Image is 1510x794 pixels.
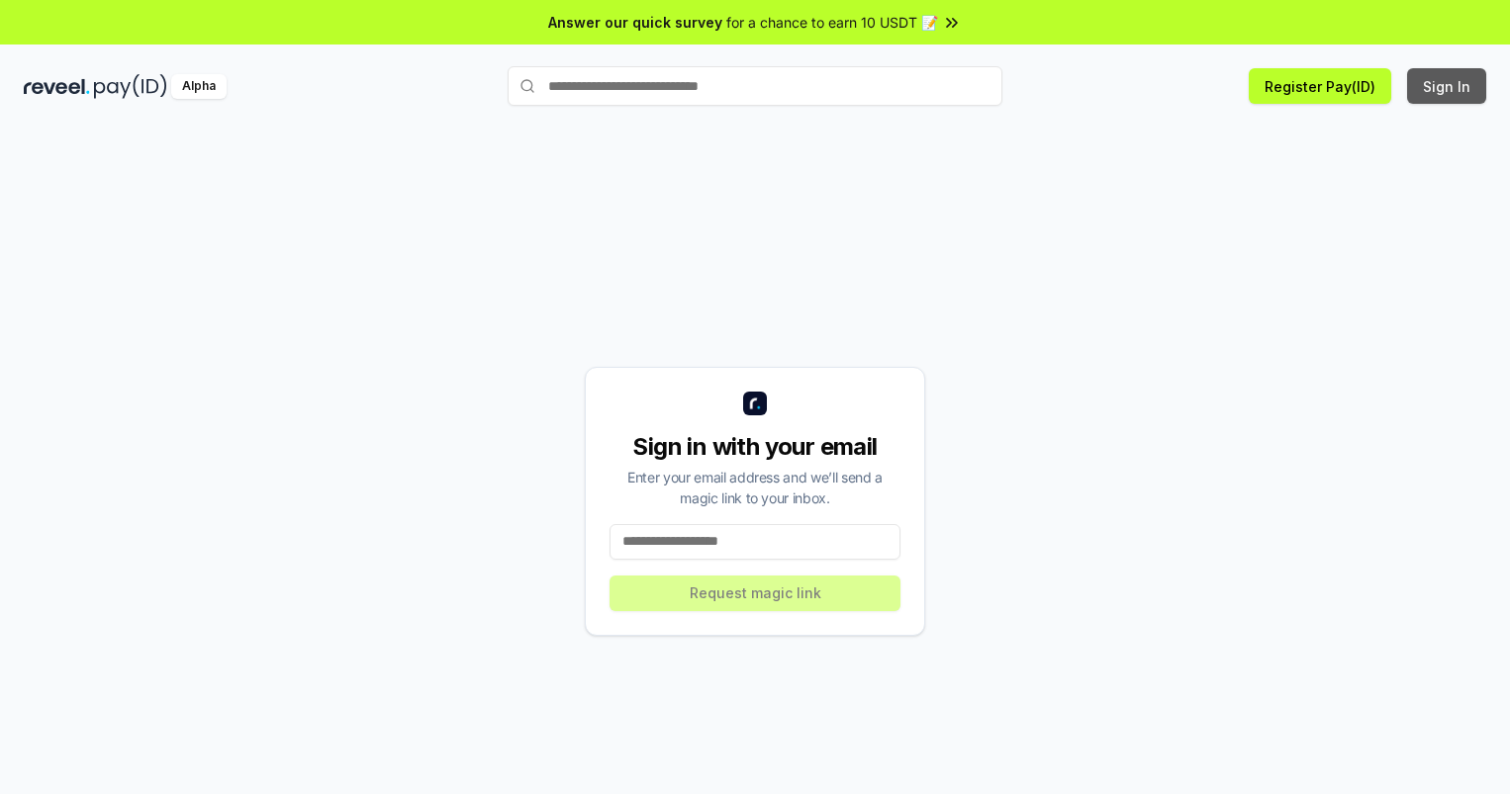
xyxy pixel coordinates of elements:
[94,74,167,99] img: pay_id
[743,392,767,415] img: logo_small
[548,12,722,33] span: Answer our quick survey
[171,74,227,99] div: Alpha
[610,431,900,463] div: Sign in with your email
[1407,68,1486,104] button: Sign In
[610,467,900,508] div: Enter your email address and we’ll send a magic link to your inbox.
[24,74,90,99] img: reveel_dark
[726,12,938,33] span: for a chance to earn 10 USDT 📝
[1249,68,1391,104] button: Register Pay(ID)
